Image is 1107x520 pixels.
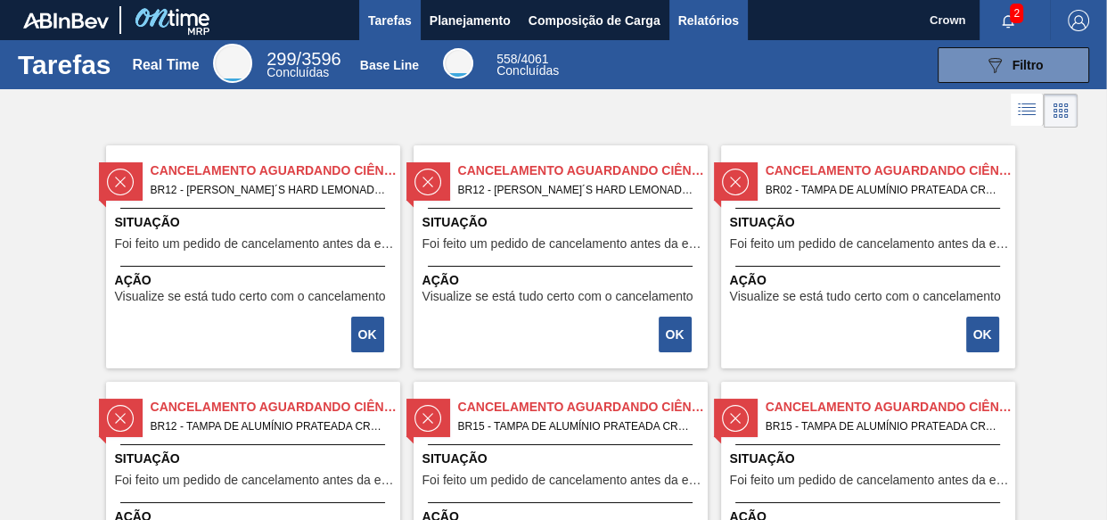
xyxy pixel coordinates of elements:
div: Base Line [360,58,419,72]
span: Cancelamento aguardando ciência [151,398,400,417]
span: Ação [422,271,703,290]
span: 299 [266,49,296,69]
span: Concluídas [266,65,329,79]
span: 558 [496,52,517,66]
span: Composição de Carga [529,10,660,31]
span: Foi feito um pedido de cancelamento antes da etapa de aguardando faturamento [730,237,1011,251]
span: BR02 - TAMPA DE ALUMÍNIO PRATEADA CROWN ISE Pedido - 807227 [766,180,1001,200]
span: Cancelamento aguardando ciência [458,398,708,417]
span: / 3596 [266,49,340,69]
span: / 4061 [496,52,548,66]
span: Foi feito um pedido de cancelamento antes da etapa de aguardando faturamento [422,474,703,487]
span: Visualize se está tudo certo com o cancelamento [730,290,1001,303]
span: Relatórios [678,10,739,31]
span: Planejamento [430,10,511,31]
span: Foi feito um pedido de cancelamento antes da etapa de aguardando faturamento [422,237,703,251]
span: Tarefas [368,10,412,31]
span: Cancelamento aguardando ciência [458,161,708,180]
div: Base Line [496,54,559,77]
div: Visão em Lista [1011,94,1044,128]
span: Ação [115,271,396,290]
span: Filtro [1013,58,1044,72]
span: Ação [730,271,1011,290]
img: status [414,405,441,432]
span: Situação [422,450,703,468]
span: 2 [1010,4,1023,23]
button: OK [966,317,999,352]
span: Foi feito um pedido de cancelamento antes da etapa de aguardando faturamento [115,237,396,251]
div: Real Time [213,44,252,83]
span: Cancelamento aguardando ciência [766,398,1015,417]
span: Visualize se está tudo certo com o cancelamento [115,290,386,303]
span: BR12 - LATA MIKE´S HARD LEMONADE 350ML SLEEK Pedido - 768848 [458,180,693,200]
div: Completar tarefa: 30137424 [353,315,386,354]
button: OK [351,317,384,352]
img: TNhmsLtSVTkK8tSr43FrP2fwEKptu5GPRR3wAAAABJRU5ErkJggg== [23,12,109,29]
span: BR15 - TAMPA DE ALUMÍNIO PRATEADA CROWN ISE Pedido - 837833 [458,417,693,436]
span: BR12 - TAMPA DE ALUMÍNIO PRATEADA CROWN ISE Pedido - 834591 [151,417,386,436]
div: Real Time [266,52,340,78]
button: Notificações [980,8,1037,33]
h1: Tarefas [18,54,111,75]
img: status [107,169,134,195]
span: Situação [730,213,1011,232]
span: Visualize se está tudo certo com o cancelamento [422,290,693,303]
span: Cancelamento aguardando ciência [766,161,1015,180]
div: Visão em Cards [1044,94,1078,128]
span: BR15 - TAMPA DE ALUMÍNIO PRATEADA CROWN ISE Pedido - 837834 [766,417,1001,436]
span: Situação [730,450,1011,468]
button: Filtro [938,47,1089,83]
img: status [414,169,441,195]
div: Base Line [443,48,473,78]
div: Real Time [132,57,199,73]
span: Situação [115,450,396,468]
span: Foi feito um pedido de cancelamento antes da etapa de aguardando faturamento [730,474,1011,487]
img: Logout [1068,10,1089,31]
span: BR12 - LATA MIKE´S HARD LEMONADE 350ML SLEEK Pedido - 768847 [151,180,386,200]
span: Cancelamento aguardando ciência [151,161,400,180]
div: Completar tarefa: 30138581 [968,315,1001,354]
img: status [107,405,134,432]
img: status [722,169,749,195]
span: Situação [115,213,396,232]
button: OK [659,317,692,352]
span: Concluídas [496,63,559,78]
span: Foi feito um pedido de cancelamento antes da etapa de aguardando faturamento [115,474,396,487]
span: Situação [422,213,703,232]
img: status [722,405,749,432]
div: Completar tarefa: 30137425 [660,315,693,354]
